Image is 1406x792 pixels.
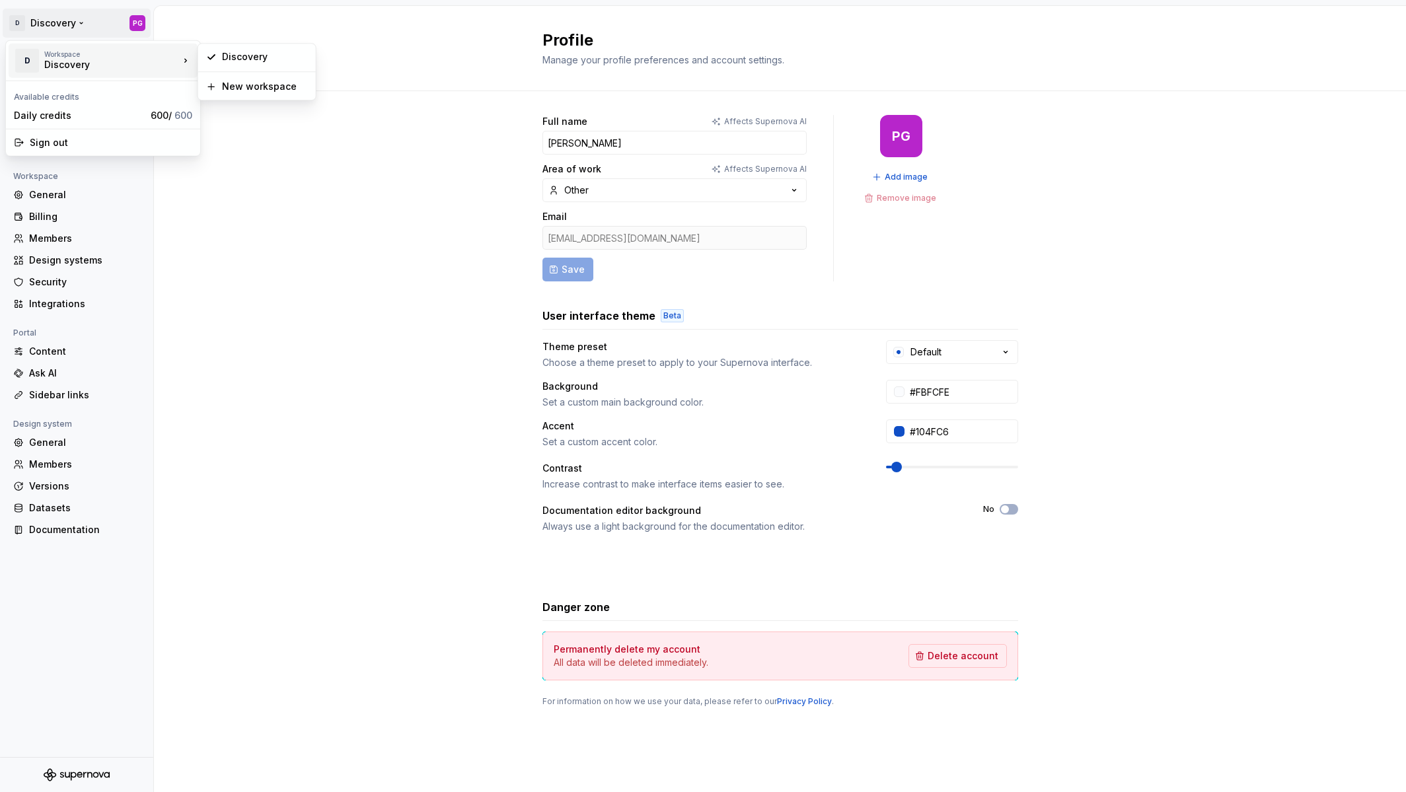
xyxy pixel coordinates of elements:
[151,110,192,121] span: 600 /
[44,50,179,58] div: Workspace
[222,80,308,93] div: New workspace
[222,50,308,63] div: Discovery
[30,136,192,149] div: Sign out
[14,109,145,122] div: Daily credits
[44,58,157,71] div: Discovery
[15,49,39,73] div: D
[9,84,198,105] div: Available credits
[174,110,192,121] span: 600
